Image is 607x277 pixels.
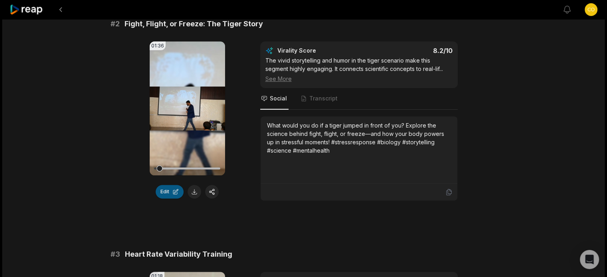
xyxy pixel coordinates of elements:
button: Edit [156,185,184,198]
video: Your browser does not support mp4 format. [150,41,225,175]
div: 8.2 /10 [367,47,453,55]
span: Transcript [309,94,338,102]
span: # 2 [111,18,120,29]
span: # 3 [111,249,120,260]
div: Open Intercom Messenger [580,250,599,269]
nav: Tabs [260,88,458,110]
div: See More [265,75,453,83]
span: Social [270,94,287,102]
span: Heart Rate Variability Training [125,249,232,260]
div: What would you do if a tiger jumped in front of you? Explore the science behind fight, flight, or... [267,121,451,155]
span: Fight, Flight, or Freeze: The Tiger Story [125,18,263,29]
div: Virality Score [277,47,363,55]
div: The vivid storytelling and humor in the tiger scenario make this segment highly engaging. It conn... [265,56,453,83]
